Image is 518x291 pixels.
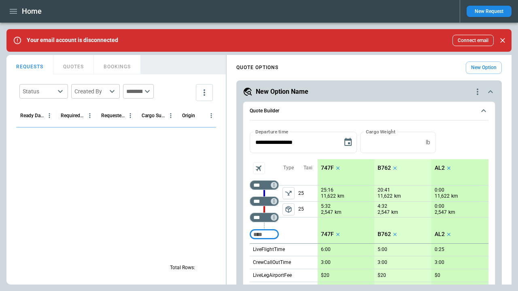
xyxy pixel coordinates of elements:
p: km [338,193,344,200]
h5: New Option Name [256,87,308,96]
p: 11,622 [435,193,450,200]
label: Cargo Weight [366,128,395,135]
p: 3:00 [378,259,387,266]
p: LiveFlightTime [253,246,285,253]
div: Ready Date & Time (UTC) [20,113,44,118]
button: Requested Route column menu [125,110,136,121]
p: km [335,209,342,216]
p: B762 [378,164,391,171]
p: 4:32 [378,203,387,209]
div: Origin [182,113,195,118]
p: 3:00 [321,259,331,266]
button: Quote Builder [250,102,488,120]
span: Type of sector [282,203,295,215]
p: 25 [298,202,318,217]
p: lb [426,139,430,146]
p: AL2 [435,231,445,238]
p: $20 [321,272,329,278]
p: B762 [378,231,391,238]
span: Aircraft selection [253,162,265,174]
span: Type of sector [282,187,295,199]
div: Cargo Summary [142,113,166,118]
button: left aligned [282,203,295,215]
p: 11,622 [378,193,393,200]
div: Too short [250,213,279,222]
p: km [391,209,398,216]
p: $0 [435,272,440,278]
div: dismiss [497,32,508,49]
button: New Request [467,6,512,17]
p: 2,547 [435,209,447,216]
p: 747F [321,164,334,171]
p: km [448,209,455,216]
div: Too short [250,230,279,239]
h6: Quote Builder [250,108,279,114]
button: Required Date & Time (UTC) column menu [85,110,95,121]
button: Close [497,35,508,46]
p: 747F [321,231,334,238]
button: Ready Date & Time (UTC) column menu [44,110,55,121]
div: Created By [74,87,107,95]
p: 2,547 [321,209,333,216]
button: REQUESTS [6,55,53,74]
p: LiveLegAirportFee [253,272,292,279]
button: QUOTES [53,55,94,74]
p: 20:41 [378,187,390,193]
div: Status [23,87,55,95]
p: km [451,193,458,200]
p: $20 [378,272,386,278]
p: 0:00 [435,203,444,209]
button: New Option Namequote-option-actions [243,87,495,97]
p: 6:00 [321,247,331,253]
p: km [394,193,401,200]
p: Type [283,164,294,171]
p: 3:00 [435,259,444,266]
p: 0:00 [435,187,444,193]
div: Requested Route [101,113,125,118]
p: 11,622 [321,193,336,200]
div: Required Date & Time (UTC) [61,113,85,118]
label: Departure time [255,128,289,135]
button: Choose date, selected date is Sep 19, 2025 [340,134,356,150]
p: Total Rows: [170,264,195,271]
p: 25:16 [321,187,333,193]
p: 0:25 [435,247,444,253]
button: Cargo Summary column menu [166,110,176,121]
span: package_2 [284,205,293,213]
div: Too short [250,180,279,190]
h4: QUOTE OPTIONS [236,66,278,70]
p: 25 [298,186,318,201]
p: CrewCallOutTime [253,259,291,266]
p: Your email account is disconnected [27,37,118,44]
div: quote-option-actions [473,87,482,97]
button: BOOKINGS [94,55,141,74]
p: Taxi [304,164,312,171]
p: 5:32 [321,203,331,209]
button: more [196,84,213,101]
p: AL2 [435,164,445,171]
button: left aligned [282,187,295,199]
h1: Home [22,6,42,16]
p: 2,547 [378,209,390,216]
button: Origin column menu [206,110,217,121]
button: Connect email [452,35,494,46]
div: Too short [250,196,279,206]
button: New Option [466,61,502,74]
p: 5:00 [378,247,387,253]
